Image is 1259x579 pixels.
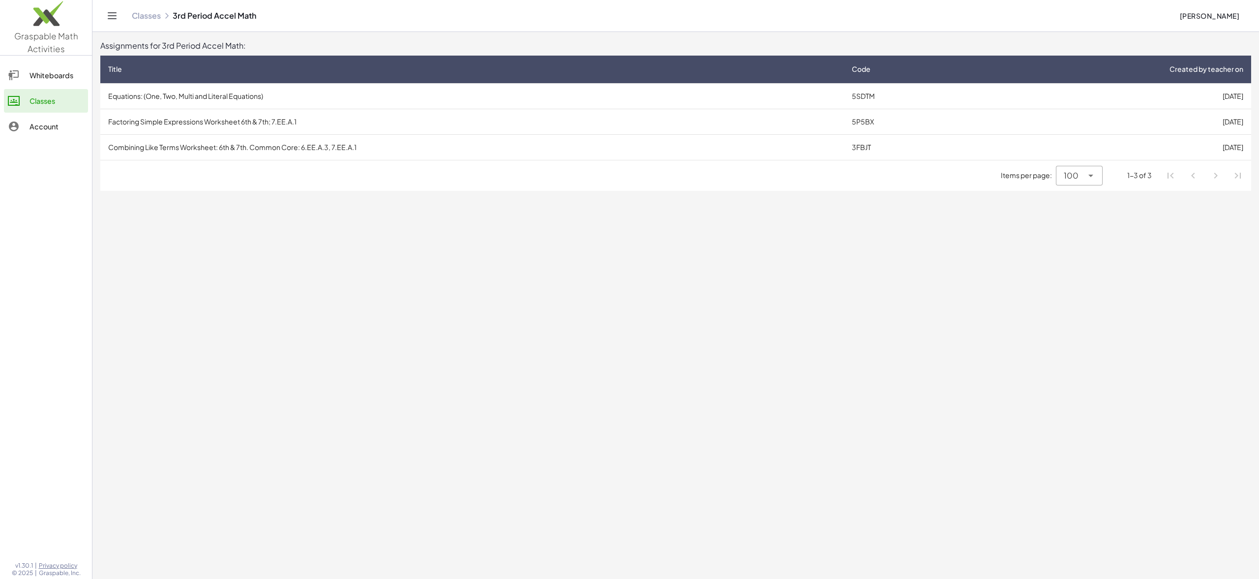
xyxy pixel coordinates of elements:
span: [PERSON_NAME] [1179,11,1239,20]
span: Items per page: [1001,170,1056,181]
a: Classes [132,11,161,21]
span: © 2025 [12,569,33,577]
span: Graspable, Inc. [39,569,81,577]
td: [DATE] [970,134,1251,160]
div: 1-3 of 3 [1127,170,1152,181]
button: [PERSON_NAME] [1171,7,1247,25]
td: [DATE] [970,109,1251,134]
span: | [35,569,37,577]
td: [DATE] [970,83,1251,109]
div: Account [30,121,84,132]
button: Toggle navigation [104,8,120,24]
a: Whiteboards [4,63,88,87]
span: Code [852,64,870,74]
div: Assignments for 3rd Period Accel Math: [100,40,1251,52]
span: v1.30.1 [15,562,33,570]
span: 100 [1064,170,1079,182]
td: 5P5BX [844,109,970,134]
a: Classes [4,89,88,113]
div: Classes [30,95,84,107]
nav: Pagination Navigation [1160,164,1249,187]
td: 3FBJT [844,134,970,160]
td: Factoring Simple Expressions Worksheet 6th & 7th; 7.EE.A.1 [100,109,844,134]
td: Equations: (One, Two, Multi and Literal Equations) [100,83,844,109]
a: Privacy policy [39,562,81,570]
span: Created by teacher on [1169,64,1243,74]
span: | [35,562,37,570]
td: Combining Like Terms Worksheet: 6th & 7th. Common Core: 6.EE.A.3, 7.EE.A.1 [100,134,844,160]
div: Whiteboards [30,69,84,81]
a: Account [4,115,88,138]
span: Graspable Math Activities [14,30,78,54]
td: 5SDTM [844,83,970,109]
span: Title [108,64,122,74]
